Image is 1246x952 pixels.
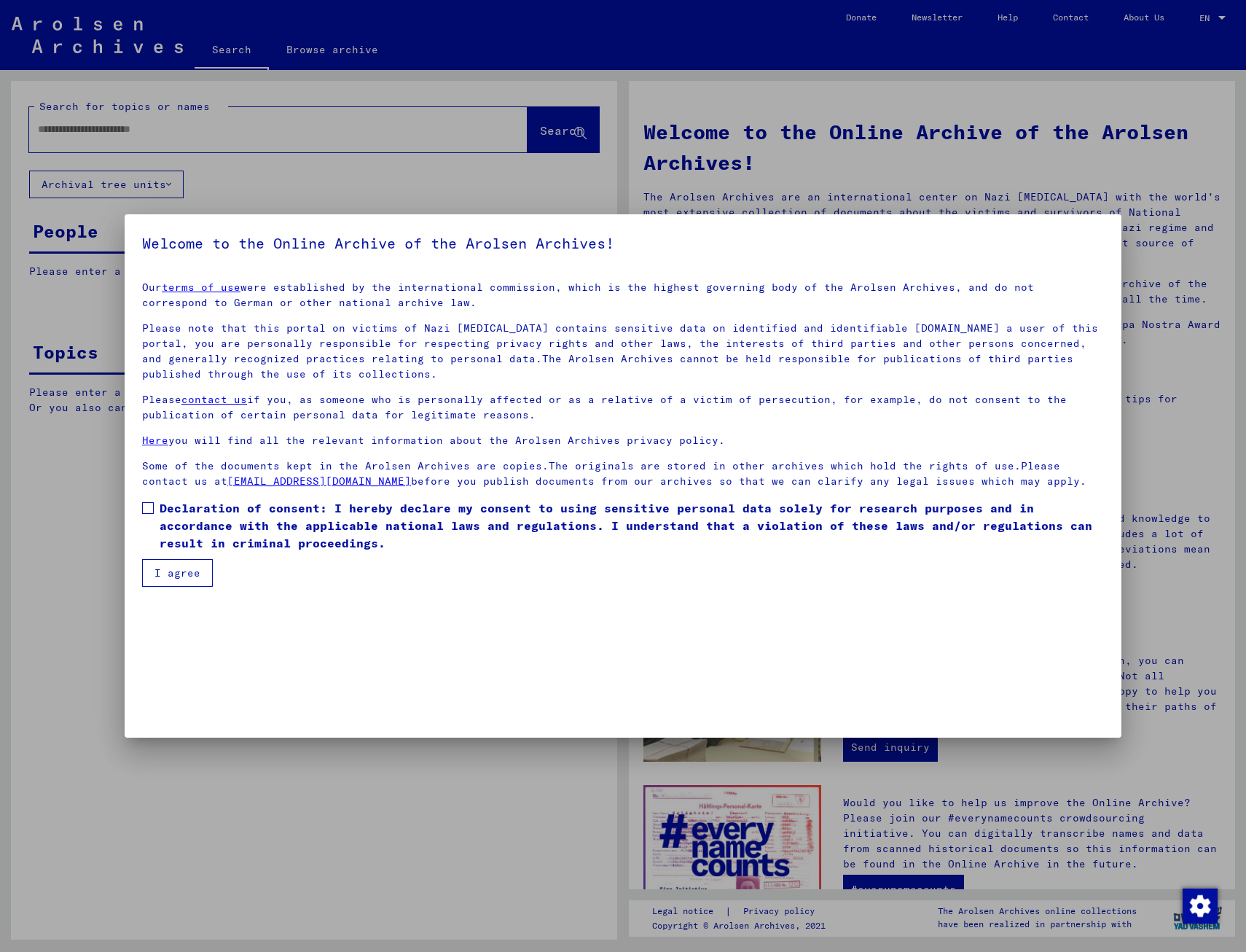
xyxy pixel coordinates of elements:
[142,321,1104,382] p: Please note that this portal on victims of Nazi [MEDICAL_DATA] contains sensitive data on identif...
[160,499,1104,552] span: Declaration of consent: I hereby declare my consent to using sensitive personal data solely for r...
[1183,889,1218,924] img: Change consent
[142,280,1104,311] p: Our were established by the international commission, which is the highest governing body of the ...
[181,393,247,406] a: contact us
[142,232,1104,255] h5: Welcome to the Online Archive of the Arolsen Archives!
[142,434,168,447] a: Here
[162,281,240,294] a: terms of use
[227,475,411,488] a: [EMAIL_ADDRESS][DOMAIN_NAME]
[142,392,1104,423] p: Please if you, as someone who is personally affected or as a relative of a victim of persecution,...
[142,459,1104,489] p: Some of the documents kept in the Arolsen Archives are copies.The originals are stored in other a...
[142,559,213,587] button: I agree
[142,433,1104,448] p: you will find all the relevant information about the Arolsen Archives privacy policy.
